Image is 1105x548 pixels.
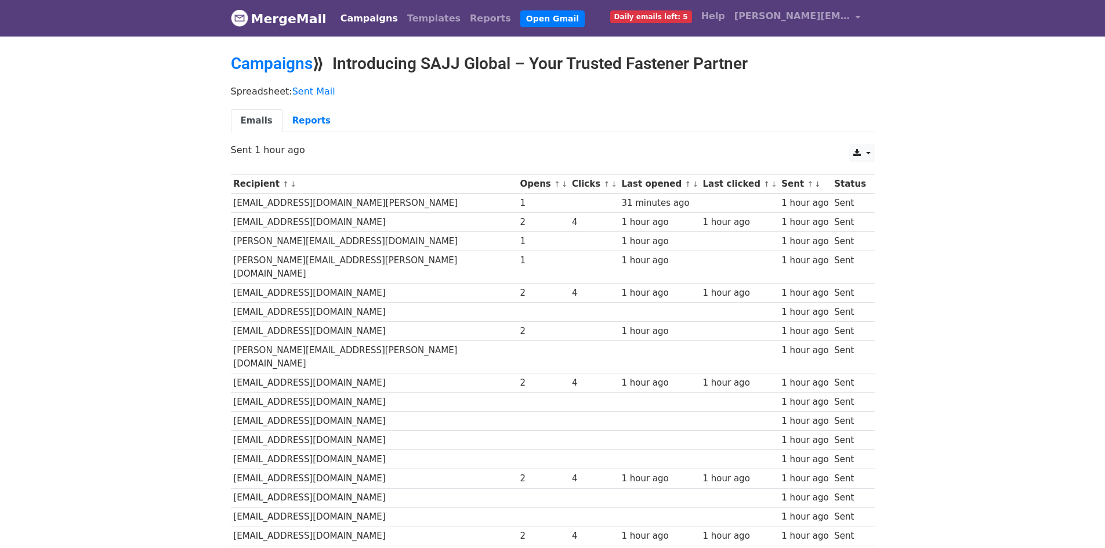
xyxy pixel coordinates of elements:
div: 1 hour ago [781,325,828,338]
div: 1 hour ago [781,510,828,524]
div: 1 hour ago [781,472,828,485]
div: 1 hour ago [781,376,828,390]
a: ↑ [684,180,691,188]
td: Sent [831,284,868,303]
div: 1 [520,197,567,210]
td: Sent [831,488,868,507]
td: [EMAIL_ADDRESS][DOMAIN_NAME] [231,213,517,232]
div: 1 hour ago [781,254,828,267]
div: 1 hour ago [702,376,776,390]
td: Sent [831,393,868,412]
a: Reports [465,7,516,30]
th: Clicks [569,175,618,194]
td: [EMAIL_ADDRESS][DOMAIN_NAME] [231,284,517,303]
p: Spreadsheet: [231,85,875,97]
div: 1 hour ago [781,491,828,505]
th: Status [831,175,868,194]
div: 1 hour ago [621,325,697,338]
td: Sent [831,469,868,488]
a: Help [697,5,730,28]
a: Sent Mail [292,86,335,97]
td: Sent [831,450,868,469]
td: [EMAIL_ADDRESS][DOMAIN_NAME] [231,527,517,546]
th: Opens [517,175,570,194]
div: 4 [572,376,616,390]
div: 1 hour ago [781,395,828,409]
div: 1 hour ago [781,306,828,319]
td: Sent [831,412,868,431]
td: [EMAIL_ADDRESS][DOMAIN_NAME] [231,393,517,412]
div: 2 [520,376,567,390]
a: Templates [403,7,465,30]
div: 1 hour ago [781,286,828,300]
div: 1 hour ago [781,453,828,466]
th: Sent [779,175,832,194]
div: 4 [572,286,616,300]
td: Sent [831,507,868,527]
div: 1 hour ago [781,197,828,210]
a: ↓ [771,180,777,188]
div: 1 hour ago [621,376,697,390]
a: ↑ [807,180,813,188]
a: ↑ [603,180,610,188]
td: Sent [831,303,868,322]
td: [EMAIL_ADDRESS][DOMAIN_NAME] [231,431,517,450]
th: Last opened [619,175,700,194]
td: Sent [831,232,868,251]
p: Sent 1 hour ago [231,144,875,156]
a: Daily emails left: 5 [606,5,697,28]
a: [PERSON_NAME][EMAIL_ADDRESS][DOMAIN_NAME] [730,5,865,32]
a: ↓ [814,180,821,188]
th: Last clicked [700,175,779,194]
div: 1 hour ago [781,529,828,543]
td: Sent [831,213,868,232]
td: Sent [831,341,868,373]
div: 2 [520,472,567,485]
div: 4 [572,472,616,485]
img: MergeMail logo [231,9,248,27]
a: Open Gmail [520,10,585,27]
td: [EMAIL_ADDRESS][DOMAIN_NAME] [231,412,517,431]
div: 1 hour ago [621,529,697,543]
a: ↑ [763,180,770,188]
a: Campaigns [231,54,313,73]
div: 1 hour ago [702,529,776,543]
div: 2 [520,216,567,229]
td: [EMAIL_ADDRESS][DOMAIN_NAME] [231,507,517,527]
a: MergeMail [231,6,327,31]
div: 4 [572,216,616,229]
div: 2 [520,529,567,543]
div: 2 [520,325,567,338]
div: 1 hour ago [781,415,828,428]
div: 1 hour ago [781,344,828,357]
div: 1 hour ago [702,286,776,300]
span: Daily emails left: 5 [610,10,692,23]
div: 1 hour ago [781,216,828,229]
div: 1 [520,254,567,267]
td: [EMAIL_ADDRESS][DOMAIN_NAME][PERSON_NAME] [231,194,517,213]
h2: ⟫ Introducing SAJJ Global – Your Trusted Fastener Partner [231,54,875,74]
td: Sent [831,251,868,284]
td: [EMAIL_ADDRESS][DOMAIN_NAME] [231,303,517,322]
td: [EMAIL_ADDRESS][DOMAIN_NAME] [231,373,517,392]
td: [EMAIL_ADDRESS][DOMAIN_NAME] [231,322,517,341]
a: Reports [282,109,340,133]
td: [EMAIL_ADDRESS][DOMAIN_NAME] [231,469,517,488]
div: 1 hour ago [621,235,697,248]
th: Recipient [231,175,517,194]
div: 1 hour ago [781,235,828,248]
div: 4 [572,529,616,543]
td: Sent [831,431,868,450]
div: 1 [520,235,567,248]
div: 1 hour ago [621,254,697,267]
td: [PERSON_NAME][EMAIL_ADDRESS][DOMAIN_NAME] [231,232,517,251]
div: 1 hour ago [702,216,776,229]
div: 1 hour ago [702,472,776,485]
div: 2 [520,286,567,300]
div: 1 hour ago [781,434,828,447]
a: ↓ [611,180,617,188]
a: ↓ [692,180,698,188]
td: Sent [831,527,868,546]
div: 1 hour ago [621,286,697,300]
td: [EMAIL_ADDRESS][DOMAIN_NAME] [231,450,517,469]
